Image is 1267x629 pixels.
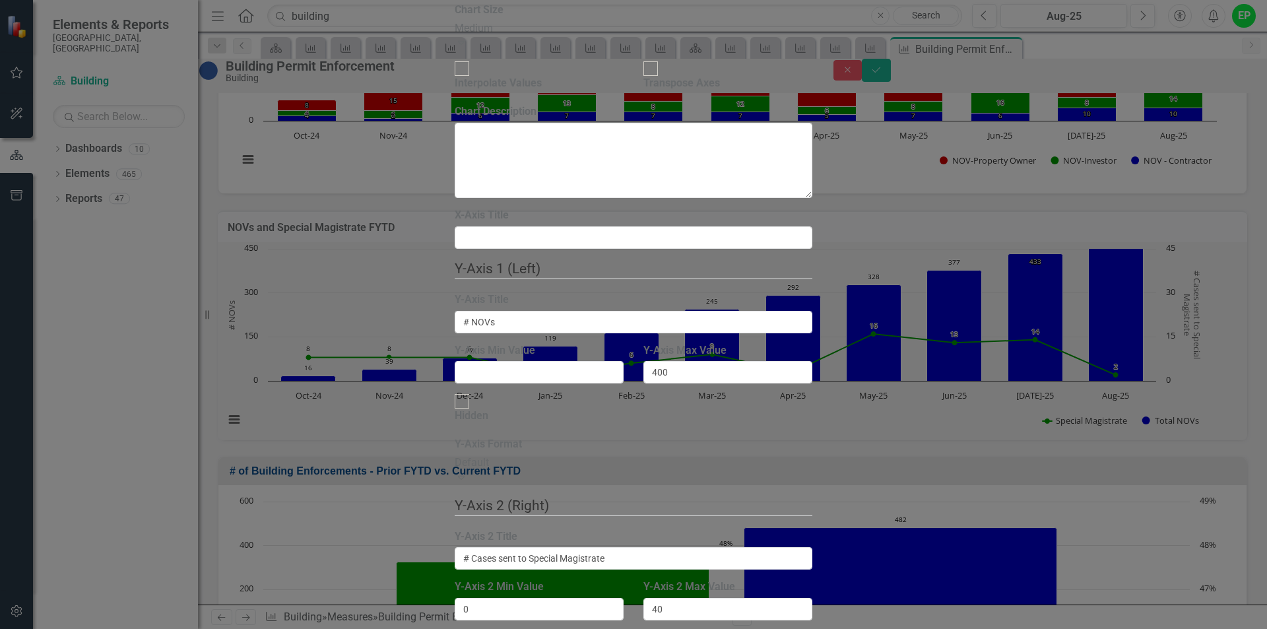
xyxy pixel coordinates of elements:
[455,343,535,358] label: Y-Axis Min Value
[455,292,509,308] label: Y-Axis Title
[643,579,735,595] label: Y-Axis 2 Max Value
[455,437,522,452] label: Y-Axis Format
[455,579,544,595] label: Y-Axis 2 Min Value
[455,21,812,36] div: Medium
[455,455,812,471] div: Default
[455,76,542,91] div: Interpolate Values
[455,409,488,424] div: Hidden
[455,104,536,119] label: Chart Description
[455,529,517,545] label: Y-Axis 2 Title
[643,343,727,358] label: Y-Axis Max Value
[455,496,812,516] legend: Y-Axis 2 (Right)
[455,3,504,18] label: Chart Size
[643,76,720,91] div: Transpose Axes
[455,259,812,279] legend: Y-Axis 1 (Left)
[455,208,509,223] label: X-Axis Title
